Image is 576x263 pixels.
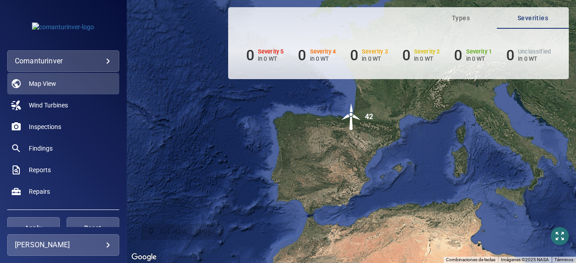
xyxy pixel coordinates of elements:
[350,47,358,64] h6: 0
[506,47,551,64] li: Severity Unclassified
[29,165,51,174] span: Reports
[246,47,284,64] li: Severity 5
[554,257,573,262] a: Términos (se abre en una nueva pestaña)
[29,187,50,196] span: Repairs
[7,50,119,72] div: comanturinver
[29,122,61,131] span: Inspections
[7,138,119,159] a: findings noActive
[258,55,284,62] p: in 0 WT
[298,47,306,64] h6: 0
[402,47,410,64] h6: 0
[365,103,373,130] div: 42
[362,49,388,55] h6: Severity 3
[18,223,49,234] span: Apply
[7,94,119,116] a: windturbines noActive
[7,159,119,181] a: reports noActive
[338,103,365,130] img: windFarmIcon.svg
[129,251,159,263] img: Google
[32,22,94,31] img: comanturinver-logo
[454,47,492,64] li: Severity 1
[29,101,68,110] span: Wind Turbines
[466,55,492,62] p: in 0 WT
[402,47,440,64] li: Severity 2
[362,55,388,62] p: in 0 WT
[466,49,492,55] h6: Severity 1
[7,217,60,239] button: Apply
[446,257,495,263] button: Combinaciones de teclas
[7,181,119,202] a: repairs noActive
[15,238,112,252] div: [PERSON_NAME]
[518,55,551,62] p: in 0 WT
[414,49,440,55] h6: Severity 2
[310,49,336,55] h6: Severity 4
[67,217,119,239] button: Reset
[518,49,551,55] h6: Unclassified
[430,13,491,24] span: Types
[506,47,514,64] h6: 0
[7,73,119,94] a: map active
[246,47,254,64] h6: 0
[298,47,336,64] li: Severity 4
[29,79,56,88] span: Map View
[350,47,388,64] li: Severity 3
[501,257,549,262] span: Imágenes ©2025 NASA
[15,54,112,68] div: comanturinver
[129,251,159,263] a: Abre esta zona en Google Maps (se abre en una nueva ventana)
[502,13,563,24] span: Severities
[338,103,365,132] gmp-advanced-marker: 42
[310,55,336,62] p: in 0 WT
[78,223,108,234] span: Reset
[7,116,119,138] a: inspections noActive
[414,55,440,62] p: in 0 WT
[29,144,53,153] span: Findings
[454,47,462,64] h6: 0
[258,49,284,55] h6: Severity 5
